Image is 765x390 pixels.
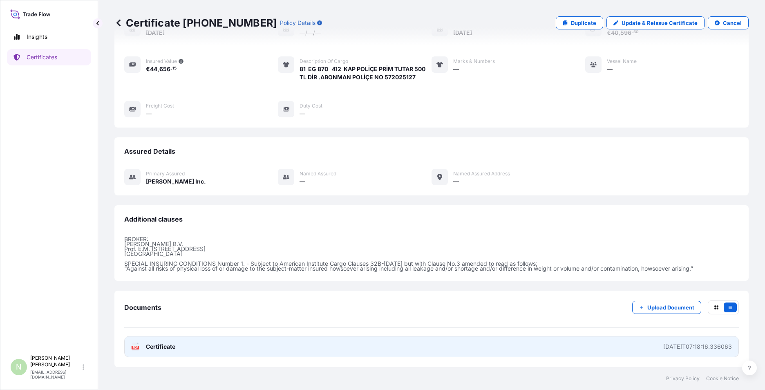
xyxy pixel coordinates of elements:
[453,58,495,65] span: Marks & Numbers
[157,66,159,72] span: ,
[146,58,177,65] span: Insured Value
[7,29,91,45] a: Insights
[723,19,742,27] p: Cancel
[16,363,22,371] span: N
[300,103,322,109] span: Duty Cost
[146,66,150,72] span: €
[172,67,177,70] span: 15
[300,170,336,177] span: Named Assured
[453,177,459,186] span: —
[30,370,81,379] p: [EMAIL_ADDRESS][DOMAIN_NAME]
[114,16,277,29] p: Certificate [PHONE_NUMBER]
[453,170,510,177] span: Named Assured Address
[453,65,459,73] span: —
[300,58,348,65] span: Description of cargo
[622,19,698,27] p: Update & Reissue Certificate
[300,110,305,118] span: —
[666,375,700,382] a: Privacy Policy
[124,215,183,223] span: Additional clauses
[606,16,705,29] a: Update & Reissue Certificate
[571,19,596,27] p: Duplicate
[30,355,81,368] p: [PERSON_NAME] [PERSON_NAME]
[300,177,305,186] span: —
[159,66,170,72] span: 656
[300,65,432,81] span: 81 EG 870 412 KAP POLİÇE PRİM TUTAR 500 TL DİR .ABONMAN POLİÇE NO 572025127
[27,33,47,41] p: Insights
[133,346,138,349] text: PDF
[124,303,161,312] span: Documents
[146,103,174,109] span: Freight Cost
[146,110,152,118] span: —
[663,343,732,351] div: [DATE]T07:18:16.336063
[124,336,739,357] a: PDFCertificate[DATE]T07:18:16.336063
[150,66,157,72] span: 44
[632,301,701,314] button: Upload Document
[124,147,175,155] span: Assured Details
[556,16,603,29] a: Duplicate
[171,67,172,70] span: .
[607,65,613,73] span: —
[146,343,175,351] span: Certificate
[7,49,91,65] a: Certificates
[706,375,739,382] a: Cookie Notice
[708,16,749,29] button: Cancel
[146,170,185,177] span: Primary assured
[607,58,637,65] span: Vessel Name
[280,19,315,27] p: Policy Details
[146,177,206,186] span: [PERSON_NAME] Inc.
[647,303,694,312] p: Upload Document
[124,237,739,271] p: BROKER: [PERSON_NAME] B.V. Prof. E.M. [STREET_ADDRESS] [GEOGRAPHIC_DATA] SPECIAL INSURING CONDITI...
[27,53,57,61] p: Certificates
